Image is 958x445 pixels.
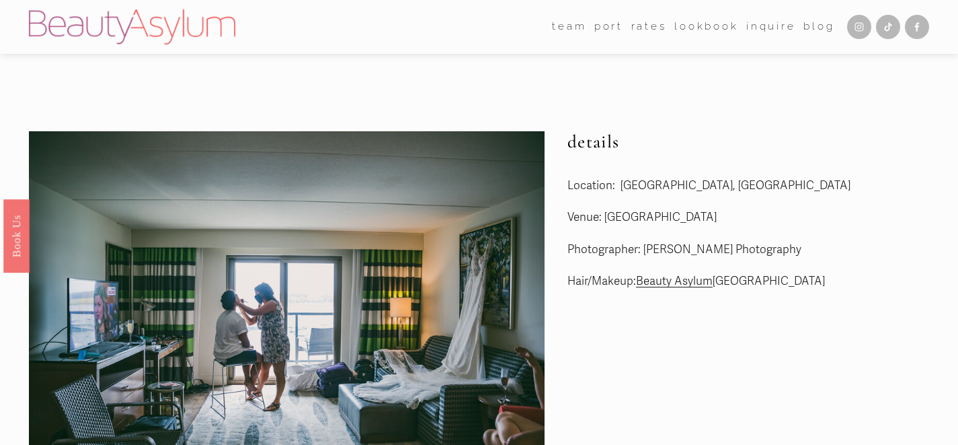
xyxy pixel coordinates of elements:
span: team [552,18,586,36]
a: Instagram [847,15,871,39]
a: Blog [803,17,834,38]
a: port [594,17,623,38]
p: Location: [GEOGRAPHIC_DATA], [GEOGRAPHIC_DATA] [567,176,929,197]
a: Rates [631,17,667,38]
img: Beauty Asylum | Bridal Hair &amp; Makeup Charlotte &amp; Atlanta [29,9,235,44]
p: Venue: [GEOGRAPHIC_DATA] [567,207,929,228]
a: Facebook [905,15,929,39]
a: Lookbook [674,17,739,38]
h2: details [567,131,929,153]
a: folder dropdown [552,17,586,38]
a: Beauty Asylum [636,274,713,288]
a: TikTok [876,15,900,39]
a: Inquire [746,17,796,38]
a: Book Us [3,199,30,272]
p: Hair/Makeup: [GEOGRAPHIC_DATA] [567,271,929,292]
p: Photographer: [PERSON_NAME] Photography [567,240,929,261]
